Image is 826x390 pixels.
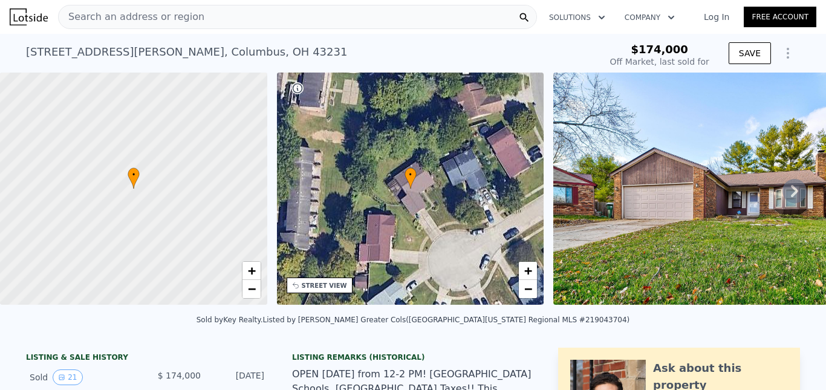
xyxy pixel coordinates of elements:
span: − [524,281,532,296]
div: Listed by [PERSON_NAME] Greater Cols ([GEOGRAPHIC_DATA][US_STATE] Regional MLS #219043704) [263,316,630,324]
span: • [405,169,417,180]
span: + [524,263,532,278]
button: Solutions [539,7,615,28]
span: Search an address or region [59,10,204,24]
div: • [405,167,417,189]
div: LISTING & SALE HISTORY [26,353,268,365]
a: Zoom in [519,262,537,280]
div: Off Market, last sold for [610,56,709,68]
button: Company [615,7,685,28]
a: Zoom in [242,262,261,280]
span: − [247,281,255,296]
a: Free Account [744,7,816,27]
button: View historical data [53,369,82,385]
div: Sold by Key Realty . [197,316,263,324]
div: [STREET_ADDRESS][PERSON_NAME] , Columbus , OH 43231 [26,44,347,60]
button: Show Options [776,41,800,65]
div: Listing Remarks (Historical) [292,353,534,362]
div: • [128,167,140,189]
span: $174,000 [631,43,688,56]
a: Zoom out [242,280,261,298]
div: STREET VIEW [302,281,347,290]
img: Lotside [10,8,48,25]
div: [DATE] [210,369,264,385]
span: • [128,169,140,180]
a: Log In [689,11,744,23]
span: $ 174,000 [158,371,201,380]
div: Sold [30,369,137,385]
span: + [247,263,255,278]
a: Zoom out [519,280,537,298]
button: SAVE [729,42,771,64]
